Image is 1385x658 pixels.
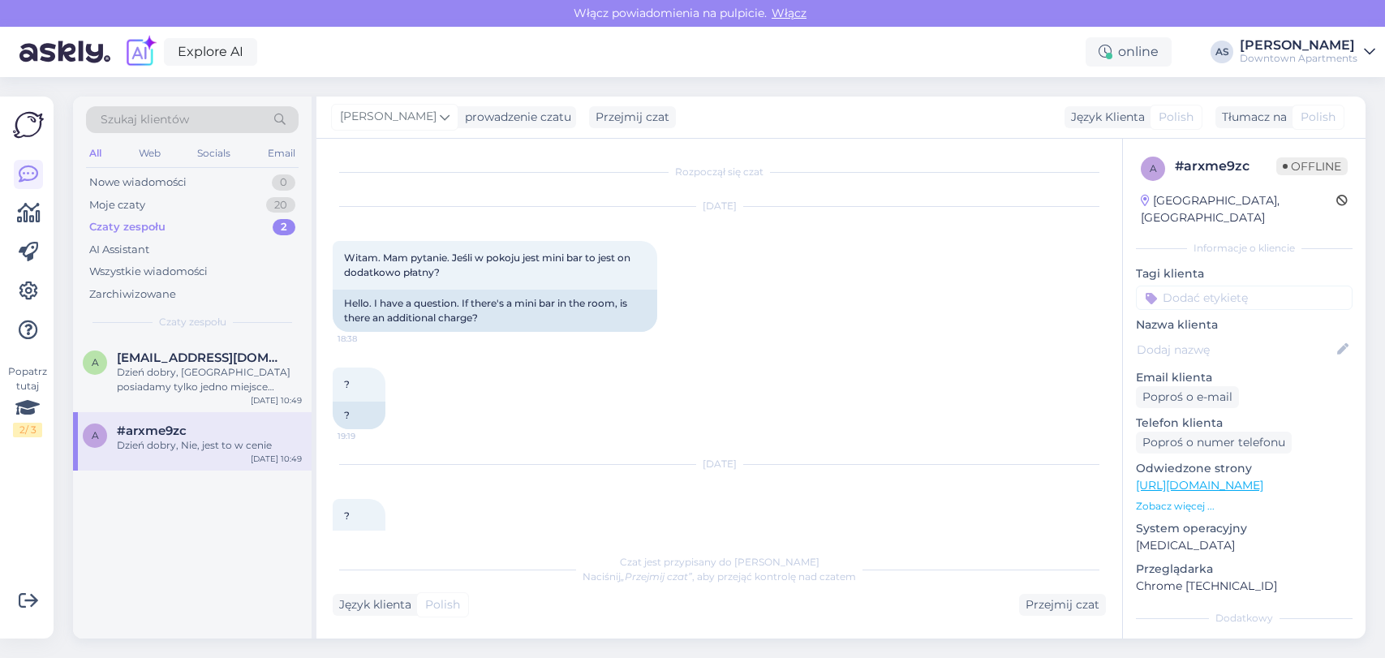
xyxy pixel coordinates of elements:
[344,252,633,278] span: Witam. Mam pytanie. Jeśli w pokoju jest mini bar to jest on dodatkowo płatny?
[1240,39,1357,52] div: [PERSON_NAME]
[117,365,302,394] div: Dzień dobry, [GEOGRAPHIC_DATA] posiadamy tylko jedno miejsce parkingowe
[265,143,299,164] div: Email
[767,6,811,20] span: Włącz
[621,570,692,583] i: „Przejmij czat”
[89,219,166,235] div: Czaty zespołu
[117,438,302,453] div: Dzień dobry, Nie, jest to w cenie
[89,197,145,213] div: Moje czaty
[1136,561,1353,578] p: Przeglądarka
[333,165,1106,179] div: Rozpoczął się czat
[1065,109,1145,126] div: Język Klienta
[333,402,385,429] div: ?
[13,364,42,437] div: Popatrz tutaj
[1159,109,1194,126] span: Polish
[1136,265,1353,282] p: Tagi klienta
[1136,478,1263,492] a: [URL][DOMAIN_NAME]
[13,110,44,140] img: Askly Logo
[333,596,411,613] div: Język klienta
[117,424,187,438] span: #arxme9zc
[1137,341,1334,359] input: Dodaj nazwę
[266,197,295,213] div: 20
[425,596,460,613] span: Polish
[1136,537,1353,554] p: [MEDICAL_DATA]
[1240,52,1357,65] div: Downtown Apartments
[89,242,149,258] div: AI Assistant
[89,286,176,303] div: Zarchiwizowane
[344,378,350,390] span: ?
[164,38,257,66] a: Explore AI
[272,174,295,191] div: 0
[1215,109,1287,126] div: Tłumacz na
[92,429,99,441] span: a
[159,315,226,329] span: Czaty zespołu
[1211,41,1233,63] div: AS
[1136,499,1353,514] p: Zobacz więcej ...
[1136,386,1239,408] div: Poproś o e-mail
[101,111,189,128] span: Szukaj klientów
[1136,369,1353,386] p: Email klienta
[117,351,286,365] span: agajudytka@o2.pl
[1136,578,1353,595] p: Chrome [TECHNICAL_ID]
[273,219,295,235] div: 2
[333,457,1106,471] div: [DATE]
[1136,611,1353,626] div: Dodatkowy
[135,143,164,164] div: Web
[1136,635,1353,652] p: Notatki
[344,510,350,522] span: ?
[1086,37,1172,67] div: online
[340,108,437,126] span: [PERSON_NAME]
[583,570,856,583] span: Naciśnij , aby przejąć kontrolę nad czatem
[1240,39,1375,65] a: [PERSON_NAME]Downtown Apartments
[1136,316,1353,333] p: Nazwa klienta
[338,430,398,442] span: 19:19
[1136,241,1353,256] div: Informacje o kliencie
[1136,460,1353,477] p: Odwiedzone strony
[86,143,105,164] div: All
[89,174,187,191] div: Nowe wiadomości
[1276,157,1348,175] span: Offline
[1136,415,1353,432] p: Telefon klienta
[251,453,302,465] div: [DATE] 10:49
[1136,432,1292,454] div: Poproś o numer telefonu
[13,423,42,437] div: 2 / 3
[1150,162,1157,174] span: a
[1301,109,1336,126] span: Polish
[89,264,208,280] div: Wszystkie wiadomości
[338,333,398,345] span: 18:38
[1136,520,1353,537] p: System operacyjny
[1136,286,1353,310] input: Dodać etykietę
[333,199,1106,213] div: [DATE]
[458,109,571,126] div: prowadzenie czatu
[333,290,657,332] div: Hello. I have a question. If there's a mini bar in the room, is there an additional charge?
[123,35,157,69] img: explore-ai
[194,143,234,164] div: Socials
[1019,594,1106,616] div: Przejmij czat
[620,556,819,568] span: Czat jest przypisany do [PERSON_NAME]
[92,356,99,368] span: a
[589,106,676,128] div: Przejmij czat
[1175,157,1276,176] div: # arxme9zc
[251,394,302,406] div: [DATE] 10:49
[1141,192,1336,226] div: [GEOGRAPHIC_DATA], [GEOGRAPHIC_DATA]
